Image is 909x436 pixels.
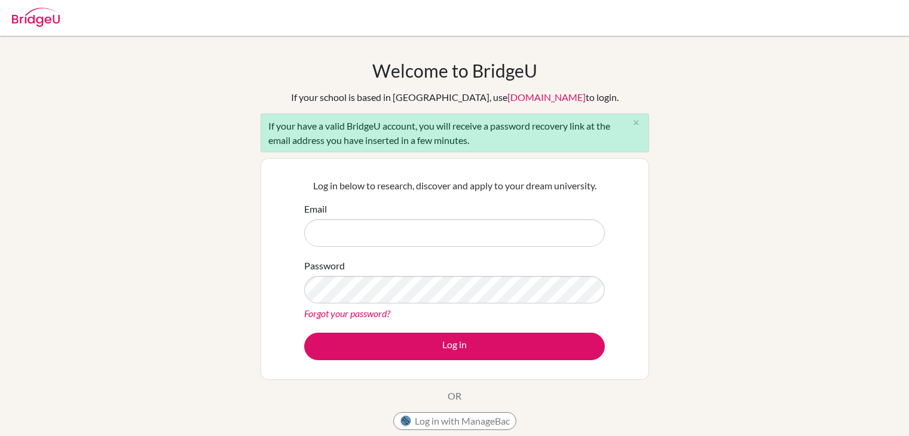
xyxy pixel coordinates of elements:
i: close [632,118,641,127]
p: Log in below to research, discover and apply to your dream university. [304,179,605,193]
h1: Welcome to BridgeU [372,60,537,81]
a: Forgot your password? [304,308,390,319]
button: Log in [304,333,605,360]
button: Log in with ManageBac [393,412,516,430]
a: [DOMAIN_NAME] [507,91,586,103]
button: Close [625,114,648,132]
p: OR [448,389,461,403]
img: Bridge-U [12,8,60,27]
div: If your have a valid BridgeU account, you will receive a password recovery link at the email addr... [261,113,649,152]
div: If your school is based in [GEOGRAPHIC_DATA], use to login. [291,90,619,105]
label: Email [304,202,327,216]
label: Password [304,259,345,273]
